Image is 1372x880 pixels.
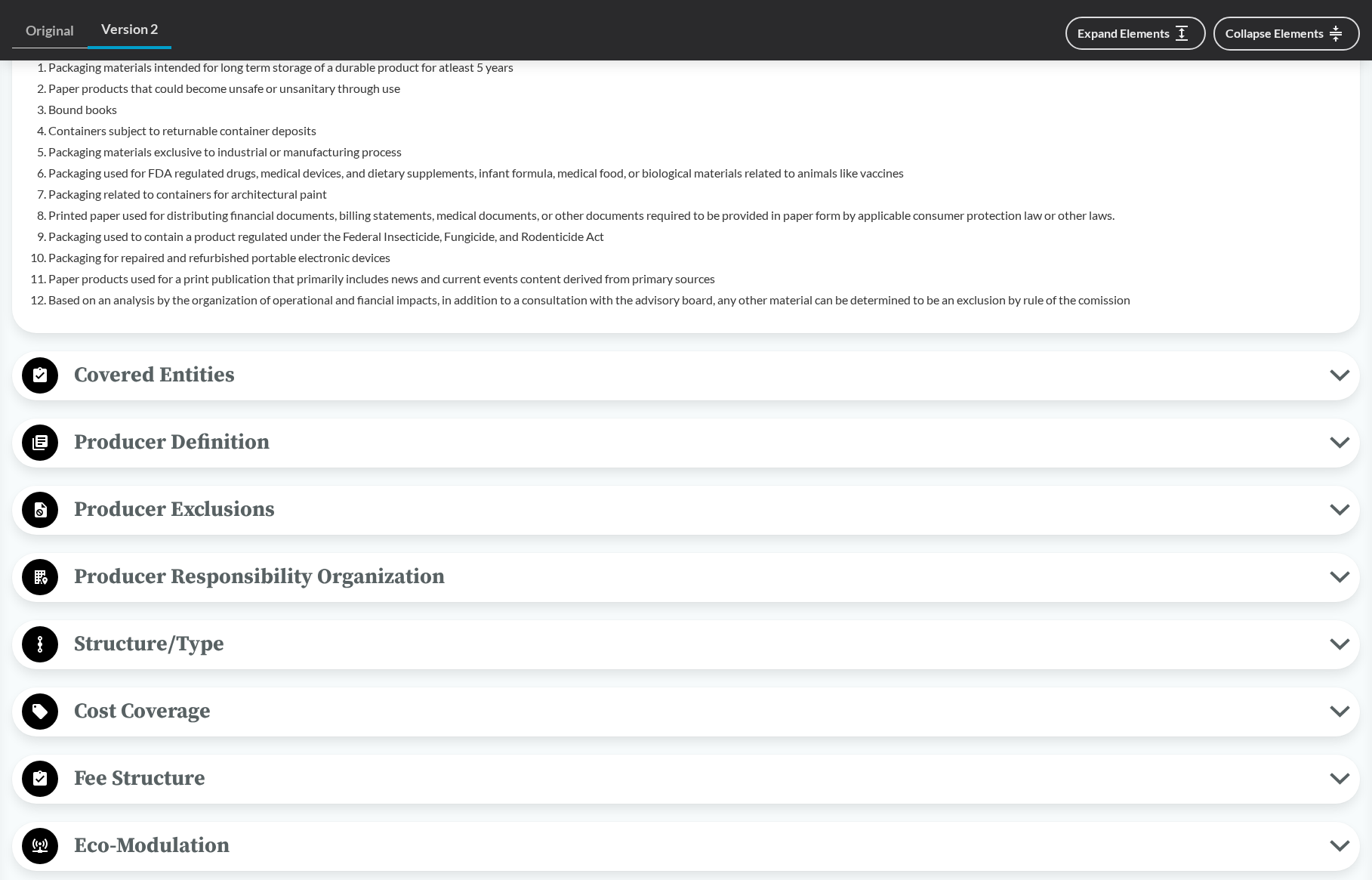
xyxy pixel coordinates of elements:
span: Producer Exclusions [58,492,1330,526]
span: Producer Definition [58,425,1330,459]
span: Covered Entities [58,358,1330,392]
li: Paper products that could become unsafe or unsanitary through use [48,79,1348,97]
li: Packaging for repaired and refurbished portable electronic devices [48,249,1348,267]
button: Cost Coverage [17,693,1355,731]
li: Bound books [48,100,1348,119]
li: Containers subject to returnable container deposits [48,122,1348,140]
a: Version 2 [88,12,171,49]
li: Printed paper used for distributing financial documents, billing statements, medical documents, o... [48,206,1348,224]
li: Packaging materials intended for long term storage of a durable product for atleast 5 years [48,58,1348,76]
li: Paper products used for a print publication that primarily includes news and current events conte... [48,270,1348,288]
li: Packaging related to containers for architectural paint [48,185,1348,203]
span: Fee Structure [58,761,1330,795]
span: Producer Responsibility Organization [58,560,1330,594]
li: Packaging used to contain a product regulated under the Federal Insecticide, Fungicide, and Roden... [48,227,1348,245]
li: Packaging used for FDA regulated drugs, medical devices, and dietary supplements, infant formula,... [48,164,1348,182]
button: Expand Elements [1065,17,1206,50]
span: Eco-Modulation [58,829,1330,863]
button: Collapse Elements [1213,17,1360,51]
button: Fee Structure [17,760,1355,798]
button: Eco-Modulation [17,827,1355,866]
button: Producer Definition [17,424,1355,462]
span: Structure/Type [58,627,1330,661]
a: Original [12,14,88,48]
li: Based on an analysis by the organization of operational and fiancial impacts, in addition to a co... [48,291,1348,309]
button: Structure/Type [17,625,1355,664]
span: Cost Coverage [58,694,1330,728]
button: Producer Exclusions [17,491,1355,530]
li: Packaging materials exclusive to industrial or manufacturing process [48,143,1348,161]
button: Covered Entities [17,357,1355,395]
button: Producer Responsibility Organization [17,558,1355,597]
